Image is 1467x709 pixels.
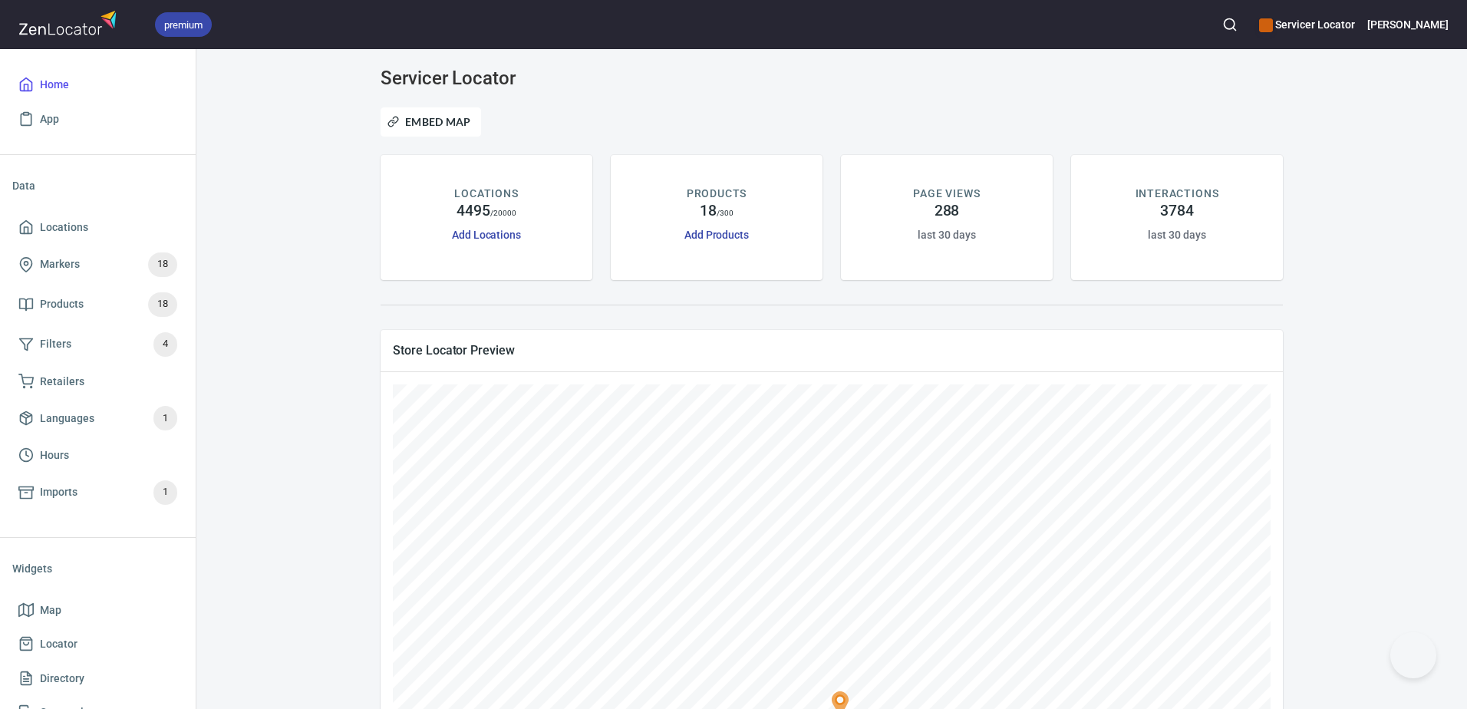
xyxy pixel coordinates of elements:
[155,12,212,37] div: premium
[12,68,183,102] a: Home
[40,110,59,129] span: App
[1259,16,1354,33] h6: Servicer Locator
[153,335,177,353] span: 4
[12,285,183,325] a: Products18
[1259,18,1273,32] button: color-CE600E
[12,550,183,587] li: Widgets
[40,372,84,391] span: Retailers
[12,364,183,399] a: Retailers
[40,446,69,465] span: Hours
[153,483,177,501] span: 1
[40,601,61,620] span: Map
[490,207,517,219] p: / 20000
[12,102,183,137] a: App
[12,627,183,661] a: Locator
[1160,202,1194,220] h4: 3784
[913,186,980,202] p: PAGE VIEWS
[12,325,183,364] a: Filters4
[40,483,77,502] span: Imports
[40,335,71,354] span: Filters
[1367,16,1449,33] h6: [PERSON_NAME]
[153,410,177,427] span: 1
[12,398,183,438] a: Languages1
[12,245,183,285] a: Markers18
[381,107,481,137] button: Embed Map
[40,669,84,688] span: Directory
[935,202,960,220] h4: 288
[393,342,1271,358] span: Store Locator Preview
[12,438,183,473] a: Hours
[1390,632,1436,678] iframe: Help Scout Beacon - Open
[457,202,490,220] h4: 4495
[918,226,975,243] h6: last 30 days
[12,661,183,696] a: Directory
[12,210,183,245] a: Locations
[452,229,521,241] a: Add Locations
[1367,8,1449,41] button: [PERSON_NAME]
[700,202,717,220] h4: 18
[40,409,94,428] span: Languages
[148,295,177,313] span: 18
[18,6,121,39] img: zenlocator
[40,75,69,94] span: Home
[40,635,77,654] span: Locator
[12,167,183,204] li: Data
[12,473,183,513] a: Imports1
[684,229,749,241] a: Add Products
[1148,226,1205,243] h6: last 30 days
[155,17,212,33] span: premium
[391,113,471,131] span: Embed Map
[717,207,733,219] p: / 300
[687,186,747,202] p: PRODUCTS
[40,255,80,274] span: Markers
[148,256,177,273] span: 18
[12,593,183,628] a: Map
[40,218,88,237] span: Locations
[454,186,518,202] p: LOCATIONS
[1136,186,1219,202] p: INTERACTIONS
[40,295,84,314] span: Products
[381,68,669,89] h3: Servicer Locator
